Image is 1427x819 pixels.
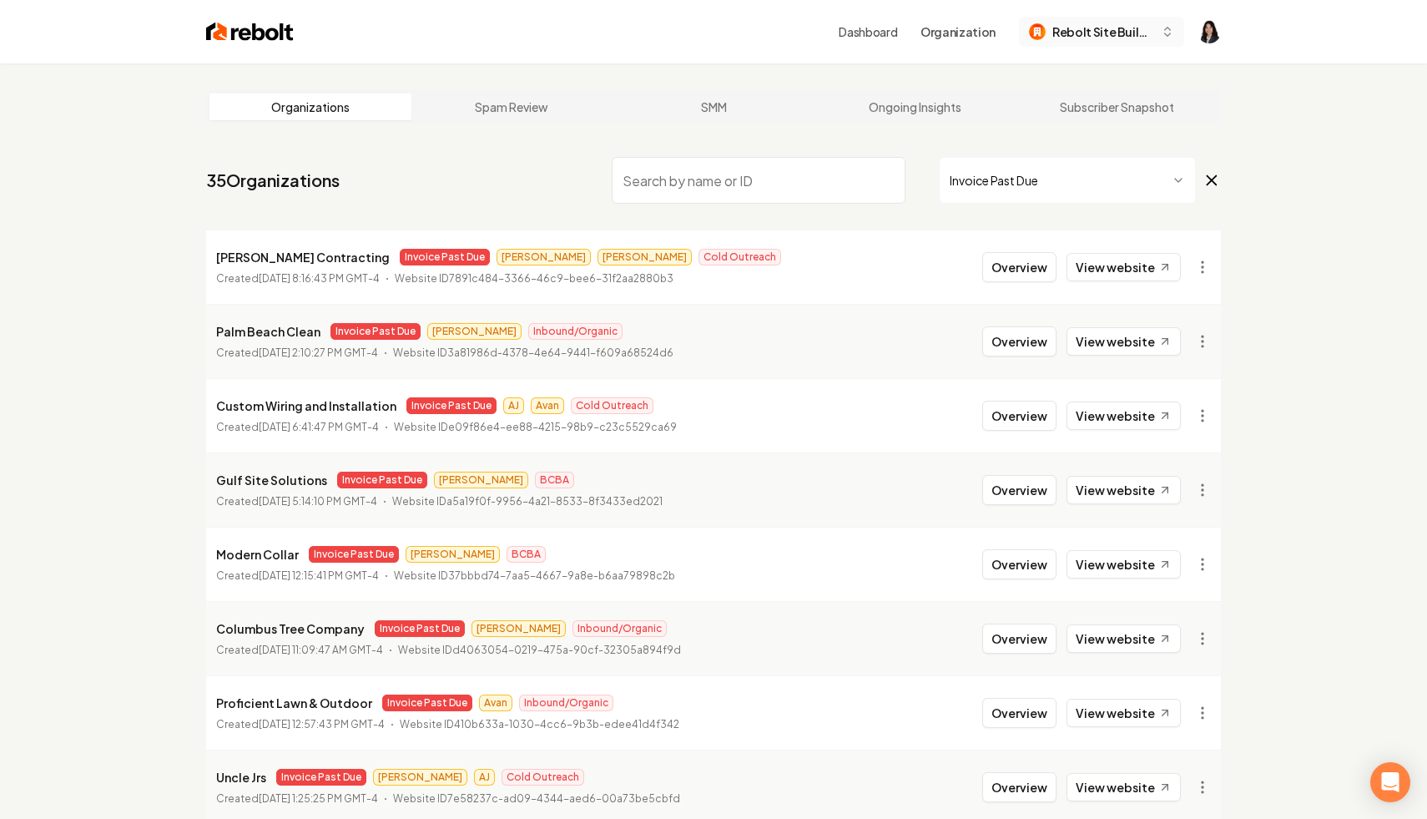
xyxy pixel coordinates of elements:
[531,397,564,414] span: Avan
[1016,94,1218,120] a: Subscriber Snapshot
[375,620,465,637] span: Invoice Past Due
[1052,23,1154,41] span: Rebolt Site Builder
[1198,20,1221,43] button: Open user button
[216,716,385,733] p: Created
[259,718,385,731] time: [DATE] 12:57:43 PM GMT-4
[259,346,378,359] time: [DATE] 2:10:27 PM GMT-4
[502,769,584,786] span: Cold Outreach
[572,620,667,637] span: Inbound/Organic
[394,419,677,436] p: Website ID e09f86e4-ee88-4215-98b9-c23c5529ca69
[1066,773,1181,801] a: View website
[411,94,613,120] a: Spam Review
[471,620,566,637] span: [PERSON_NAME]
[393,345,673,361] p: Website ID 3a81986d-4378-4e64-9441-f609a68524d6
[216,791,378,807] p: Created
[982,772,1056,802] button: Overview
[216,396,396,416] p: Custom Wiring and Installation
[259,421,379,433] time: [DATE] 6:41:47 PM GMT-4
[216,693,372,713] p: Proficient Lawn & Outdoor
[373,769,467,786] span: [PERSON_NAME]
[1066,550,1181,579] a: View website
[982,549,1056,579] button: Overview
[982,252,1056,282] button: Overview
[259,792,378,805] time: [DATE] 1:25:25 PM GMT-4
[1066,476,1181,504] a: View website
[503,397,524,414] span: AJ
[1066,699,1181,727] a: View website
[571,397,653,414] span: Cold Outreach
[393,791,680,807] p: Website ID 7e58237c-ad09-4344-aed6-00a73be5cbfd
[276,769,366,786] span: Invoice Past Due
[497,249,591,265] span: [PERSON_NAME]
[206,20,294,43] img: Rebolt Logo
[519,695,613,711] span: Inbound/Organic
[216,493,377,510] p: Created
[1066,327,1181,356] a: View website
[309,546,399,563] span: Invoice Past Due
[427,323,522,340] span: [PERSON_NAME]
[392,493,663,510] p: Website ID a5a19f0f-9956-4a21-8533-8f3433ed2021
[507,546,546,563] span: BCBA
[398,642,681,659] p: Website ID d4063054-0219-475a-90cf-32305a894f9d
[330,323,421,340] span: Invoice Past Due
[400,249,490,265] span: Invoice Past Due
[216,767,266,787] p: Uncle Jrs
[406,397,497,414] span: Invoice Past Due
[406,546,500,563] span: [PERSON_NAME]
[598,249,692,265] span: [PERSON_NAME]
[395,270,673,287] p: Website ID 7891c484-3366-46c9-bee6-31f2aa2880b3
[259,272,380,285] time: [DATE] 8:16:43 PM GMT-4
[982,326,1056,356] button: Overview
[839,23,897,40] a: Dashboard
[474,769,495,786] span: AJ
[216,247,390,267] p: [PERSON_NAME] Contracting
[400,716,679,733] p: Website ID 410b633a-1030-4cc6-9b3b-edee41d4f342
[982,475,1056,505] button: Overview
[982,698,1056,728] button: Overview
[434,472,528,488] span: [PERSON_NAME]
[910,17,1006,47] button: Organization
[1066,402,1181,430] a: View website
[206,169,340,192] a: 35Organizations
[216,419,379,436] p: Created
[982,624,1056,654] button: Overview
[613,94,814,120] a: SMM
[1198,20,1221,43] img: Haley Paramoure
[612,157,905,204] input: Search by name or ID
[216,568,379,584] p: Created
[535,472,574,488] span: BCBA
[382,695,472,711] span: Invoice Past Due
[698,249,781,265] span: Cold Outreach
[1029,23,1046,40] img: Rebolt Site Builder
[216,642,383,659] p: Created
[259,569,379,582] time: [DATE] 12:15:41 PM GMT-4
[1370,762,1410,802] div: Open Intercom Messenger
[1066,624,1181,653] a: View website
[1066,253,1181,281] a: View website
[982,401,1056,431] button: Overview
[259,495,377,508] time: [DATE] 5:14:10 PM GMT-4
[479,695,512,711] span: Avan
[337,472,427,488] span: Invoice Past Due
[216,321,320,341] p: Palm Beach Clean
[216,619,365,639] p: Columbus Tree Company
[209,94,411,120] a: Organizations
[216,270,380,287] p: Created
[394,568,675,584] p: Website ID 37bbbd74-7aa5-4667-9a8e-b6aa79898c2b
[528,323,623,340] span: Inbound/Organic
[259,644,383,656] time: [DATE] 11:09:47 AM GMT-4
[216,470,327,490] p: Gulf Site Solutions
[814,94,1016,120] a: Ongoing Insights
[216,345,378,361] p: Created
[216,544,299,564] p: Modern Collar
